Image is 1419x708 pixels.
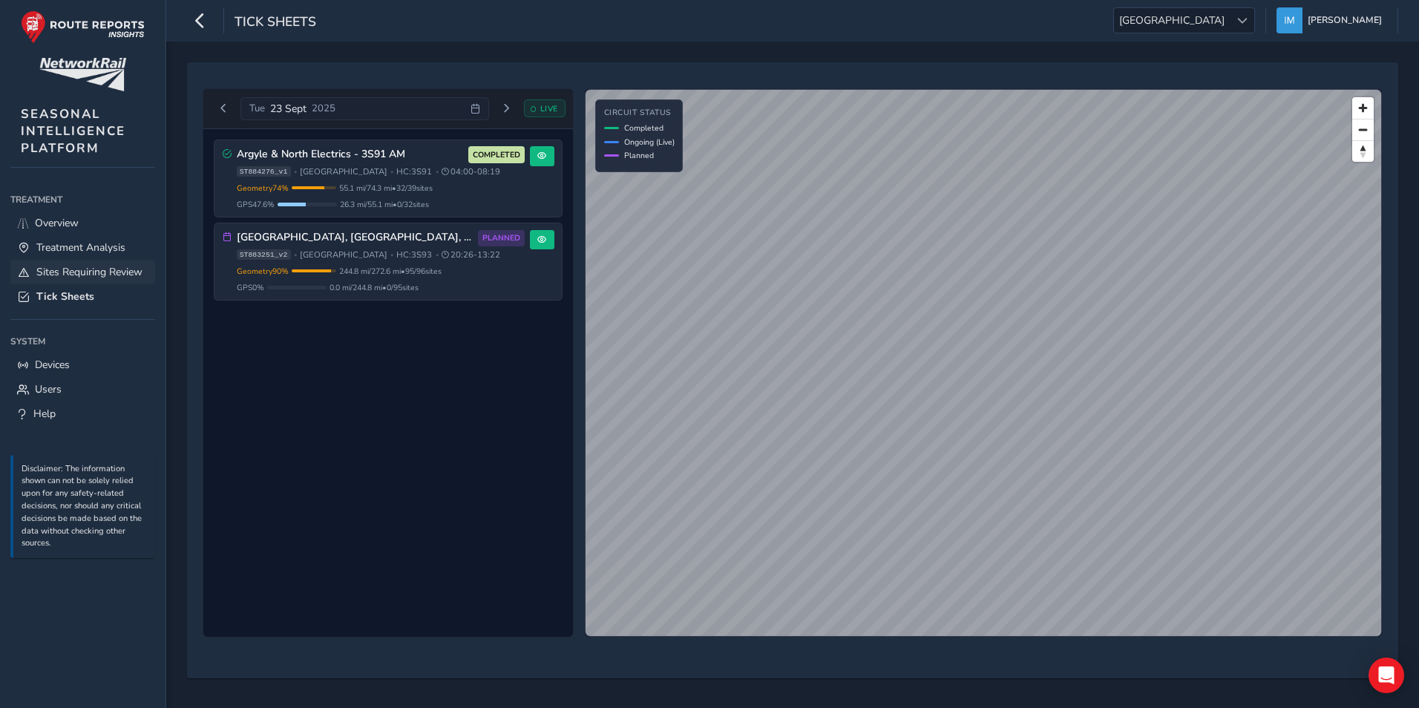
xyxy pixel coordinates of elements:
[339,183,433,194] span: 55.1 mi / 74.3 mi • 32 / 39 sites
[1277,7,1387,33] button: [PERSON_NAME]
[235,13,316,33] span: Tick Sheets
[10,211,155,235] a: Overview
[212,99,236,118] button: Previous day
[396,166,432,177] span: HC: 3S91
[604,108,675,118] h4: Circuit Status
[473,149,520,161] span: COMPLETED
[237,282,264,293] span: GPS 0 %
[1308,7,1382,33] span: [PERSON_NAME]
[396,249,432,260] span: HC: 3S93
[36,289,94,304] span: Tick Sheets
[35,358,70,372] span: Devices
[1114,8,1230,33] span: [GEOGRAPHIC_DATA]
[300,249,387,260] span: [GEOGRAPHIC_DATA]
[624,122,663,134] span: Completed
[494,99,519,118] button: Next day
[237,266,289,277] span: Geometry 90 %
[540,103,558,114] span: LIVE
[624,150,654,161] span: Planned
[35,382,62,396] span: Users
[35,216,79,230] span: Overview
[300,166,387,177] span: [GEOGRAPHIC_DATA]
[340,199,429,210] span: 26.3 mi / 55.1 mi • 0 / 32 sites
[237,148,464,161] h3: Argyle & North Electrics - 3S91 AM
[237,166,291,177] span: ST884276_v1
[33,407,56,421] span: Help
[1352,119,1374,140] button: Zoom out
[390,251,393,259] span: •
[442,166,500,177] span: 04:00 - 08:19
[36,240,125,255] span: Treatment Analysis
[270,102,307,116] span: 23 Sept
[10,377,155,401] a: Users
[1352,140,1374,162] button: Reset bearing to north
[10,284,155,309] a: Tick Sheets
[1352,97,1374,119] button: Zoom in
[22,463,148,551] p: Disclaimer: The information shown can not be solely relied upon for any safety-related decisions,...
[237,199,275,210] span: GPS 47.6 %
[312,102,335,115] span: 2025
[237,232,473,244] h3: [GEOGRAPHIC_DATA], [GEOGRAPHIC_DATA], [GEOGRAPHIC_DATA] 3S93
[10,189,155,211] div: Treatment
[442,249,500,260] span: 20:26 - 13:22
[10,235,155,260] a: Treatment Analysis
[237,183,289,194] span: Geometry 74 %
[330,282,419,293] span: 0.0 mi / 244.8 mi • 0 / 95 sites
[482,232,520,244] span: PLANNED
[436,168,439,176] span: •
[624,137,675,148] span: Ongoing (Live)
[36,265,142,279] span: Sites Requiring Review
[249,102,265,115] span: Tue
[339,266,442,277] span: 244.8 mi / 272.6 mi • 95 / 96 sites
[39,58,126,91] img: customer logo
[436,251,439,259] span: •
[1277,7,1302,33] img: diamond-layout
[10,353,155,377] a: Devices
[21,105,125,157] span: SEASONAL INTELLIGENCE PLATFORM
[294,251,297,259] span: •
[586,90,1381,636] canvas: Map
[1369,658,1404,693] div: Open Intercom Messenger
[10,401,155,426] a: Help
[237,249,291,260] span: ST883251_v2
[10,330,155,353] div: System
[10,260,155,284] a: Sites Requiring Review
[390,168,393,176] span: •
[21,10,145,44] img: rr logo
[294,168,297,176] span: •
